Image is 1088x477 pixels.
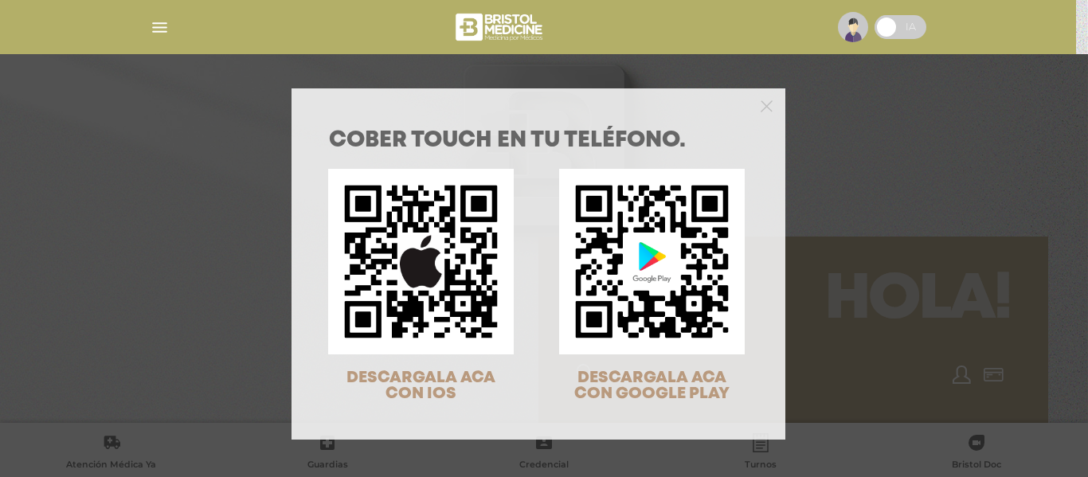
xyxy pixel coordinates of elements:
[559,169,745,354] img: qr-code
[346,370,495,401] span: DESCARGALA ACA CON IOS
[761,98,773,112] button: Close
[574,370,730,401] span: DESCARGALA ACA CON GOOGLE PLAY
[328,169,514,354] img: qr-code
[329,130,748,152] h1: COBER TOUCH en tu teléfono.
